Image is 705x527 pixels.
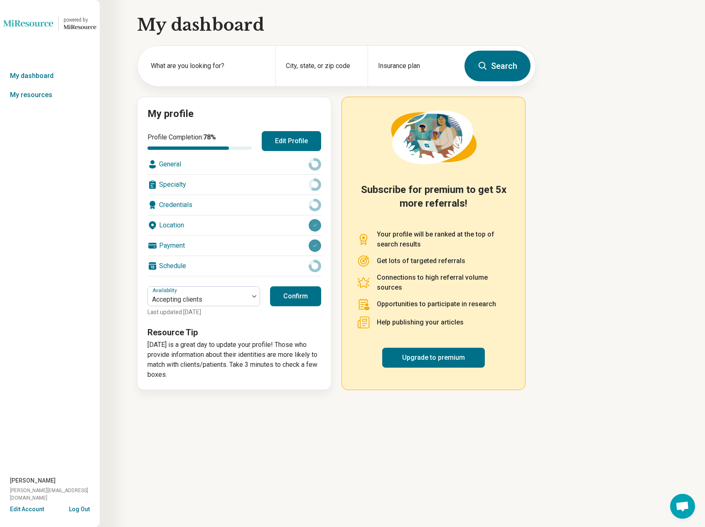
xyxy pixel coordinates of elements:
[147,132,252,150] div: Profile Completion:
[147,215,321,235] div: Location
[262,131,321,151] button: Edit Profile
[3,13,53,33] img: Lions
[357,183,510,220] h2: Subscribe for premium to get 5x more referrals!
[10,476,56,485] span: [PERSON_NAME]
[69,505,90,512] button: Log Out
[147,308,260,317] p: Last updated: [DATE]
[464,51,531,81] button: Search
[147,327,321,338] h3: Resource Tip
[377,229,510,249] p: Your profile will be ranked at the top of search results
[147,154,321,174] div: General
[377,299,496,309] p: Opportunities to participate in research
[270,286,321,306] button: Confirm
[147,175,321,195] div: Specialty
[382,348,485,368] a: Upgrade to premium
[147,236,321,256] div: Payment
[377,273,510,293] p: Connections to high referral volume sources
[3,13,96,33] a: Lionspowered by
[203,133,216,141] span: 78 %
[147,256,321,276] div: Schedule
[10,487,100,502] span: [PERSON_NAME][EMAIL_ADDRESS][DOMAIN_NAME]
[10,505,44,514] button: Edit Account
[147,195,321,215] div: Credentials
[377,317,464,327] p: Help publishing your articles
[377,256,465,266] p: Get lots of targeted referrals
[151,61,265,71] label: What are you looking for?
[64,16,96,24] div: powered by
[147,340,321,380] p: [DATE] is a great day to update your profile! Those who provide information about their identitie...
[152,288,179,293] label: Availability
[670,494,695,519] div: Open chat
[147,107,321,121] h2: My profile
[137,13,536,37] h1: My dashboard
